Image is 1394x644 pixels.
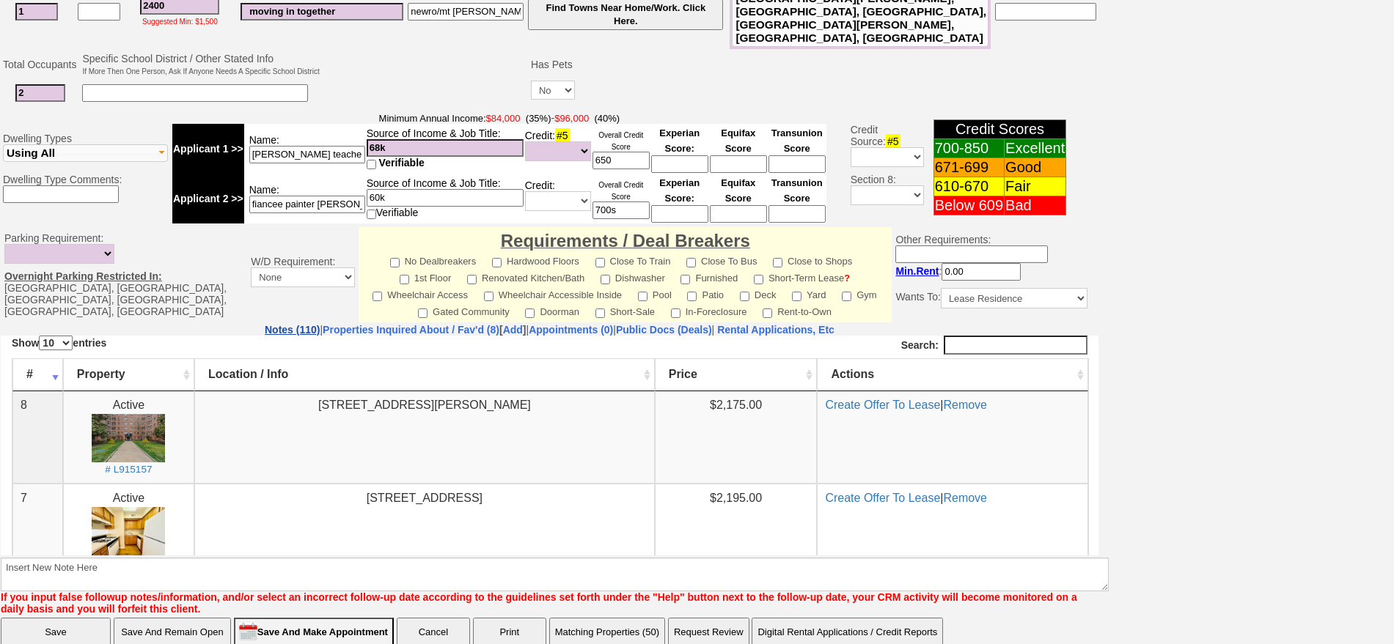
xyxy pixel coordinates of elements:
[373,285,468,302] label: Wheelchair Access
[524,174,592,223] td: Credit:
[686,258,696,267] input: Close To Bus
[686,251,757,268] label: Close To Bus
[70,62,186,141] center: Active
[80,51,321,78] td: Specific School District / Other Stated Info
[771,127,823,154] font: Transunion Score
[526,113,551,124] font: (35%)
[503,324,523,336] a: Add
[710,155,767,173] input: Ask Customer: Do You Know Your Equifax Credit Score
[933,158,1004,177] td: 671-699
[244,124,366,174] td: Name:
[671,308,681,318] input: In-Foreclosure
[244,174,366,223] td: Name:
[1,558,1109,591] textarea: Insert New Note Here
[1005,177,1066,196] td: Fair
[754,268,850,285] label: Short-Term Lease
[367,189,524,207] input: #4
[1005,158,1066,177] td: Good
[659,177,700,204] font: Experian Score:
[104,128,151,139] small: # L915157
[740,285,777,302] label: Deck
[1,227,247,322] td: Parking Requirement: [GEOGRAPHIC_DATA], [GEOGRAPHIC_DATA], [GEOGRAPHIC_DATA], [GEOGRAPHIC_DATA], ...
[400,268,452,285] label: 1st Floor
[844,273,850,284] a: ?
[554,113,589,124] font: $96,000
[366,124,524,174] td: Source of Income & Job Title:
[91,78,164,127] img: 047ae6b8-d660-4706-8c4b-2442fccfc39b.jpeg
[1,324,1098,336] center: | | | |
[492,258,502,267] input: Hardwood Floors
[15,3,58,21] input: #1
[601,268,665,285] label: Dishwasher
[525,308,535,318] input: Doorman
[594,113,620,124] font: (40%)
[687,292,697,301] input: Patio
[390,251,477,268] label: No Dealbreakers
[172,174,244,223] td: Applicant 2 >>
[241,3,403,21] input: #6
[886,134,900,149] span: #5
[492,251,579,268] label: Hardwood Floors
[593,201,650,219] input: Ask Customer: Do You Know Your Overall Credit Score
[7,147,55,159] span: Using All
[265,324,320,336] a: Notes (110)
[768,155,826,173] input: Ask Customer: Do You Know Your Transunion Credit Score
[323,324,526,336] b: [ ]
[366,174,524,223] td: Source of Income & Job Title: Verifiable
[816,23,1087,56] th: Actions: activate to sort column ascending
[654,23,817,56] th: Price: activate to sort column ascending
[12,56,62,148] td: 8
[467,275,477,284] input: Renovated Kitchen/Bath
[529,51,577,78] td: Has Pets
[1005,196,1066,215] td: Bad
[15,84,65,102] input: #2
[942,156,986,169] a: Remove
[91,171,164,226] img: 2115998d-4b13-46a8-bed7-6ae35892653d.jpeg
[70,155,186,240] center: Active
[916,265,939,277] span: Rent
[651,155,708,173] input: Ask Customer: Do You Know Your Experian Credit Score
[1,591,1077,615] font: If you input false followup notes/information, and/or select an incorrect follow-up date accordin...
[721,177,755,204] font: Equifax Score
[933,139,1004,158] td: 700-850
[62,23,194,56] th: Property: activate to sort column ascending
[895,265,939,277] b: Min.
[4,270,162,282] u: Overnight Parking Restricted In:
[91,191,164,238] a: # L902608
[91,95,164,139] a: # L915157
[484,292,494,301] input: Wheelchair Accessible Inside
[671,302,747,319] label: In-Foreclosure
[3,144,168,162] button: Using All
[681,275,690,284] input: Furnished
[771,177,823,204] font: Transunion Score
[598,131,643,151] font: Overall Credit Score
[400,275,409,284] input: 1st Floor
[601,275,610,284] input: Dishwasher
[824,156,939,169] a: Create Offer To Lease
[662,155,809,171] center: $2,195.00
[247,227,359,322] td: W/D Requirement:
[418,308,428,318] input: Gated Community
[82,67,319,75] font: If More Then One Person, Ask If Anyone Needs A Specific School District
[408,3,524,21] input: #8
[142,18,218,26] font: Suggested Min: $1,500
[593,152,650,169] input: Ask Customer: Do You Know Your Overall Credit Score
[12,23,62,56] th: #: activate to sort column ascending
[486,113,521,124] font: $84,000
[379,157,425,169] span: Verifiable
[816,56,1087,148] td: |
[763,302,832,319] label: Rent-to-Own
[816,148,1087,247] td: |
[710,205,767,223] input: Ask Customer: Do You Know Your Equifax Credit Score
[681,268,738,285] label: Furnished
[651,205,708,223] input: Ask Customer: Do You Know Your Experian Credit Score
[824,63,939,75] a: Create Offer To Lease
[202,155,646,171] center: [STREET_ADDRESS]
[740,292,749,301] input: Deck
[1,51,80,78] td: Total Occupants
[595,258,605,267] input: Close To Train
[638,292,648,301] input: Pool
[418,302,510,319] label: Gated Community
[202,62,646,78] center: [STREET_ADDRESS][PERSON_NAME]
[895,265,1021,277] nobr: :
